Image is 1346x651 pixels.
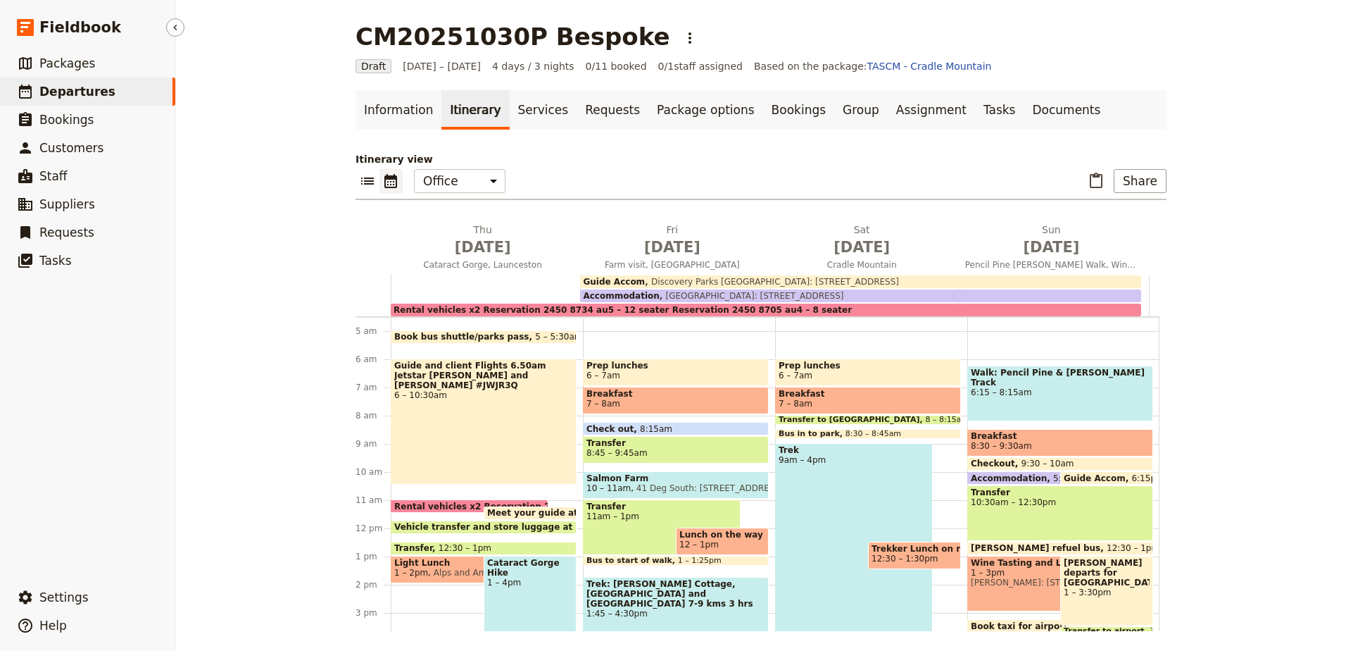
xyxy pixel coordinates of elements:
[487,558,573,578] span: Cataract Gorge Hike
[39,197,95,211] span: Suppliers
[394,361,573,390] span: Guide and client Flights 6.50am Jetstar [PERSON_NAME] and [PERSON_NAME] #JWJR3Q
[391,330,577,344] div: Book bus shuttle/parks pass5 – 5:30am
[166,18,184,37] button: Hide menu
[39,141,103,155] span: Customers
[586,512,737,521] span: 11am – 1pm
[1107,543,1159,553] span: 12:30 – 1pm
[754,59,991,73] span: Based on the package:
[583,422,769,435] div: Check out8:15am
[776,237,948,258] span: [DATE]
[960,259,1143,271] span: Pencil Pine [PERSON_NAME] Walk, Winery Lunch
[391,223,580,275] button: Thu [DATE]Cataract Gorge, Launceston
[971,431,1150,441] span: Breakfast
[971,387,1150,397] span: 6:15 – 8:15am
[678,26,702,50] button: Actions
[586,579,765,609] span: Trek: [PERSON_NAME] Cottage, [GEOGRAPHIC_DATA] and [GEOGRAPHIC_DATA] 7-9 kms 3 hrs
[39,113,94,127] span: Bookings
[779,361,957,371] span: Prep lunches
[356,466,391,478] div: 10 am
[1150,627,1206,635] span: 3:30 – 3:45pm
[586,438,765,448] span: Transfer
[1053,473,1119,483] span: 5:45pm – 10am
[356,438,391,449] div: 9 am
[586,223,758,258] h2: Fri
[967,485,1153,541] div: Transfer10:30am – 12:30pm
[971,621,1121,631] span: Book taxi for airport
[583,471,769,499] div: Salmon Farm10 – 11am41 Deg South: [STREET_ADDRESS][US_STATE]
[775,415,961,425] div: Transfer to [GEOGRAPHIC_DATA]8 – 8:15am
[1064,473,1131,483] span: Guide Accom
[580,223,769,275] button: Fri [DATE]Farm visit, [GEOGRAPHIC_DATA]
[379,169,403,193] button: Calendar view
[645,277,899,287] span: Discovery Parks [GEOGRAPHIC_DATA]: [STREET_ADDRESS]
[1060,471,1153,485] div: Guide Accom6:15pm – 10am
[391,359,577,485] div: Guide and client Flights 6.50am Jetstar [PERSON_NAME] and [PERSON_NAME] #JWJR3Q6 – 10:30am
[583,500,741,555] div: Transfer11am – 1pm
[356,523,391,534] div: 12 pm
[487,508,686,518] span: Meet your guide at [GEOGRAPHIC_DATA]
[775,359,961,386] div: Prep lunches6 – 7am
[1064,558,1150,588] span: [PERSON_NAME] departs for [GEOGRAPHIC_DATA].
[586,502,737,512] span: Transfer
[484,556,577,640] div: Cataract Gorge Hike1 – 4pm
[586,371,620,380] span: 6 – 7am
[577,90,648,130] a: Requests
[39,590,89,604] span: Settings
[779,371,812,380] span: 6 – 7am
[1064,588,1150,597] span: 1 – 3:30pm
[356,382,391,393] div: 7 am
[396,223,569,258] h2: Thu
[394,568,428,578] span: 1 – 2pm
[391,259,574,271] span: Cataract Gorge, Launceston
[394,522,606,532] span: Vehicle transfer and store luggage at hotel
[872,544,957,554] span: Trekker Lunch on route
[679,540,719,550] span: 12 – 1pm
[487,578,573,588] span: 1 – 4pm
[779,445,929,455] span: Trek
[658,59,743,73] span: 0 / 1 staff assigned
[867,61,992,72] a: TASCM - Cradle Mountain
[640,424,672,433] span: 8:15am
[960,223,1149,275] button: Sun [DATE]Pencil Pine [PERSON_NAME] Walk, Winery Lunch
[356,59,391,73] span: Draft
[779,416,926,424] span: Transfer to [GEOGRAPHIC_DATA]
[971,497,1150,507] span: 10:30am – 12:30pm
[967,457,1153,471] div: Checkout9:30 – 10am
[403,59,481,73] span: [DATE] – [DATE]
[583,387,769,414] div: Breakfast7 – 8am
[39,254,72,268] span: Tasks
[971,488,1150,497] span: Transfer
[356,410,391,421] div: 8 am
[779,455,929,465] span: 9am – 4pm
[356,495,391,506] div: 11 am
[967,366,1153,421] div: Walk: Pencil Pine & [PERSON_NAME] Track6:15 – 8:15am
[776,223,948,258] h2: Sat
[39,17,121,38] span: Fieldbook
[583,556,769,566] div: Bus to start of walk1 – 1:25pm
[39,56,95,70] span: Packages
[356,579,391,590] div: 2 pm
[39,619,67,633] span: Help
[971,459,1021,469] span: Checkout
[583,436,769,464] div: Transfer8:45 – 9:45am
[586,399,620,409] span: 7 – 8am
[770,259,954,271] span: Cradle Mountain
[1060,626,1153,636] div: Transfer to airport3:30 – 3:45pm
[770,223,960,275] button: Sat [DATE]Cradle Mountain
[631,483,831,493] span: 41 Deg South: [STREET_ADDRESS][US_STATE]
[356,90,441,130] a: Information
[1021,459,1074,469] span: 9:30 – 10am
[967,471,1125,485] div: Accommodation5:45pm – 10am[GEOGRAPHIC_DATA]: [STREET_ADDRESS]
[888,90,975,130] a: Assignment
[648,90,762,130] a: Package options
[586,609,765,619] span: 1:45 – 4:30pm
[971,543,1107,553] span: [PERSON_NAME] refuel bus
[394,543,439,553] span: Transfer
[965,223,1138,258] h2: Sun
[779,389,957,399] span: Breakfast
[586,557,678,565] span: Bus to start of walk
[396,237,569,258] span: [DATE]
[391,542,577,555] div: Transfer12:30 – 1pm
[484,507,577,520] div: Meet your guide at [GEOGRAPHIC_DATA]
[1060,556,1153,626] div: [PERSON_NAME] departs for [GEOGRAPHIC_DATA].1 – 3:30pm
